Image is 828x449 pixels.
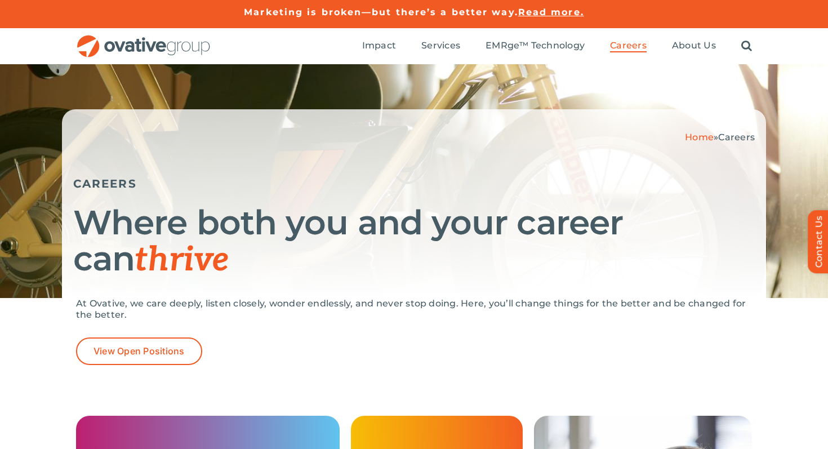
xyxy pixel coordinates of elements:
[362,28,752,64] nav: Menu
[685,132,755,143] span: »
[486,40,585,51] span: EMRge™ Technology
[76,34,211,45] a: OG_Full_horizontal_RGB
[135,240,229,281] span: thrive
[362,40,396,52] a: Impact
[610,40,647,51] span: Careers
[421,40,460,51] span: Services
[362,40,396,51] span: Impact
[610,40,647,52] a: Careers
[73,177,755,190] h5: CAREERS
[685,132,714,143] a: Home
[244,7,518,17] a: Marketing is broken—but there’s a better way.
[73,205,755,278] h1: Where both you and your career can
[486,40,585,52] a: EMRge™ Technology
[672,40,716,52] a: About Us
[718,132,755,143] span: Careers
[518,7,584,17] a: Read more.
[94,346,185,357] span: View Open Positions
[741,40,752,52] a: Search
[421,40,460,52] a: Services
[76,337,202,365] a: View Open Positions
[76,298,752,321] p: At Ovative, we care deeply, listen closely, wonder endlessly, and never stop doing. Here, you’ll ...
[672,40,716,51] span: About Us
